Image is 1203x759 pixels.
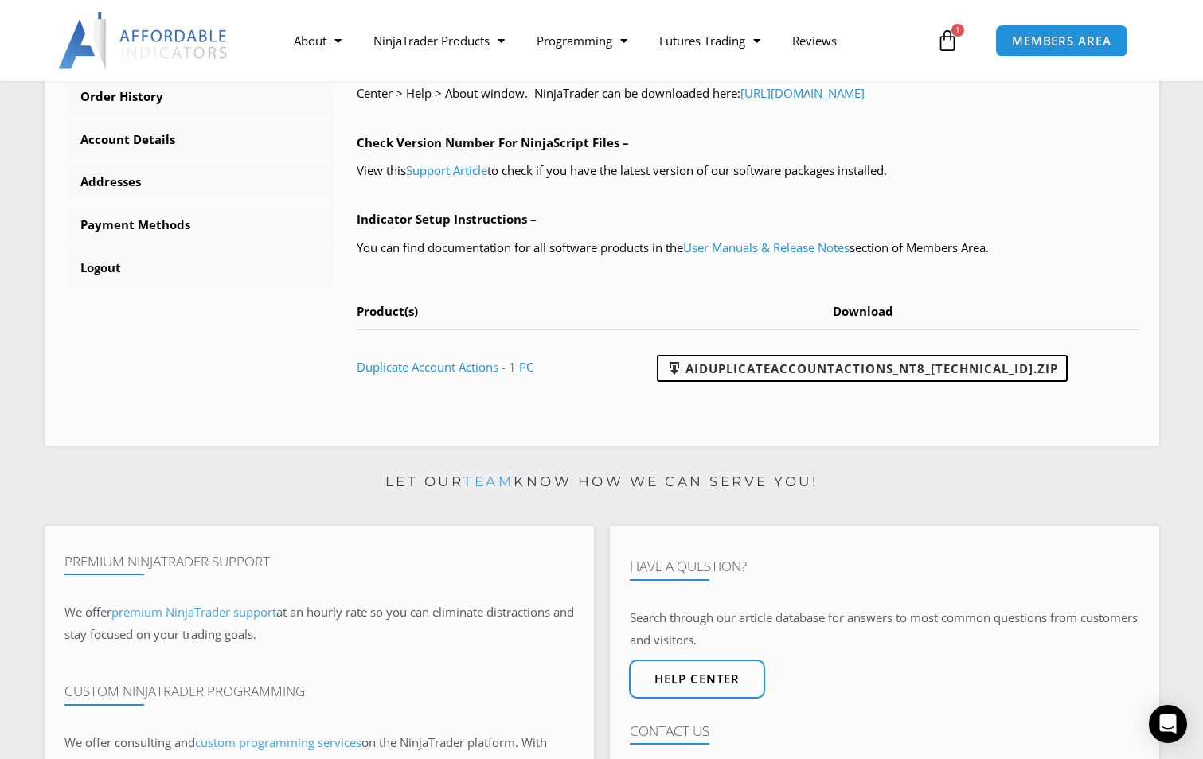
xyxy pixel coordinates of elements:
[912,18,982,64] a: 1
[521,22,643,59] a: Programming
[64,76,334,118] a: Order History
[357,22,521,59] a: NinjaTrader Products
[629,660,765,699] a: Help center
[58,12,229,69] img: LogoAI | Affordable Indicators – NinjaTrader
[64,247,334,289] a: Logout
[64,734,361,750] span: We offer consulting and
[357,61,1139,106] p: We always recommend using the latest version of the NinjaTrader Desktop Application. You can see ...
[64,604,574,642] span: at an hourly rate so you can eliminate distractions and stay focused on your trading goals.
[64,162,334,203] a: Addresses
[630,559,1139,574] h4: Have A Question?
[630,607,1139,652] p: Search through our article database for answers to most common questions from customers and visit...
[1149,705,1187,743] div: Open Intercom Messenger
[995,25,1128,57] a: MEMBERS AREA
[45,469,1159,495] p: Let our know how we can serve you!
[683,239,850,255] a: User Manuals & Release Notes
[357,134,629,150] b: Check Version Number For NinjaScript Files –
[463,473,514,489] a: team
[195,734,361,750] a: custom programming services
[951,24,964,37] span: 1
[657,355,1068,382] a: AIDuplicateAccountActions_NT8_[TECHNICAL_ID].zip
[64,204,334,246] a: Payment Methods
[1012,35,1111,47] span: MEMBERS AREA
[740,85,865,101] a: [URL][DOMAIN_NAME]
[357,211,537,227] b: Indicator Setup Instructions –
[64,683,574,699] h4: Custom NinjaTrader Programming
[111,604,276,620] a: premium NinjaTrader support
[278,22,357,59] a: About
[357,303,418,319] span: Product(s)
[64,119,334,161] a: Account Details
[357,160,1139,182] p: View this to check if you have the latest version of our software packages installed.
[643,22,776,59] a: Futures Trading
[630,723,1139,739] h4: Contact Us
[278,22,932,59] nav: Menu
[833,303,893,319] span: Download
[64,554,574,570] h4: Premium NinjaTrader Support
[357,237,1139,259] p: You can find documentation for all software products in the section of Members Area.
[357,359,533,375] a: Duplicate Account Actions - 1 PC
[406,162,487,178] a: Support Article
[776,22,853,59] a: Reviews
[64,604,111,620] span: We offer
[654,673,740,685] span: Help center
